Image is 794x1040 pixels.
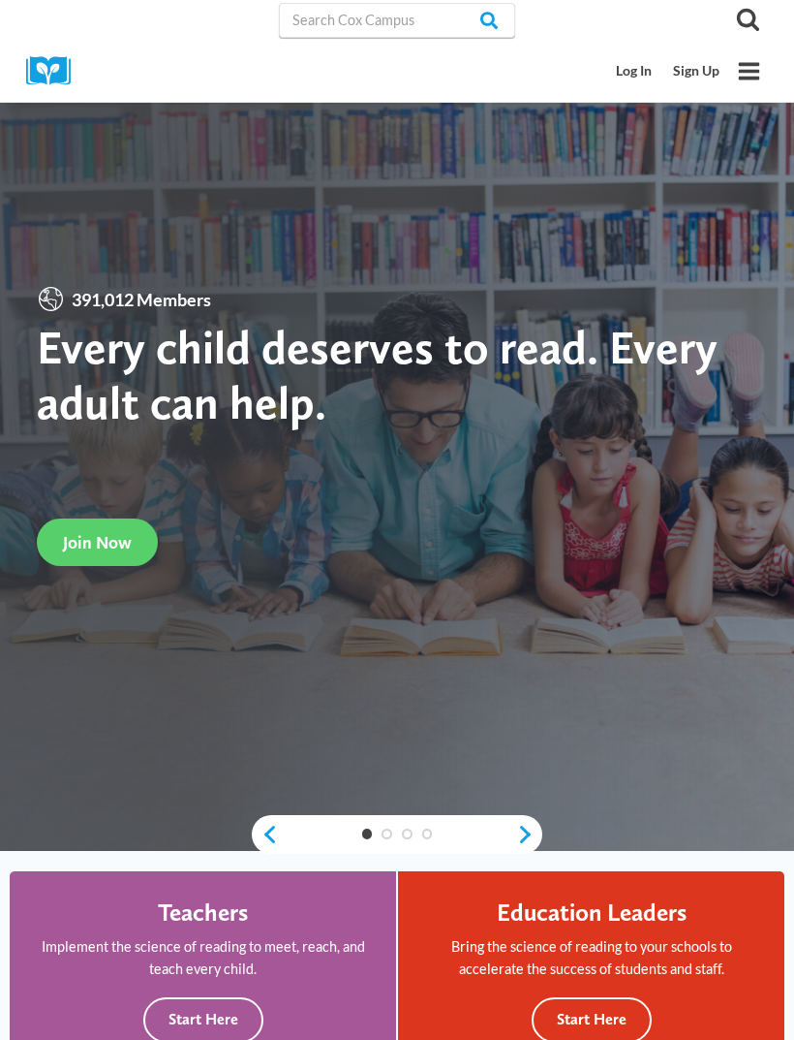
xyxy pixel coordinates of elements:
[662,53,730,89] a: Sign Up
[382,829,392,839] a: 2
[36,935,370,980] p: Implement the science of reading to meet, reach, and teach every child.
[37,319,718,430] strong: Every child deserves to read. Every adult can help.
[422,829,433,839] a: 4
[497,898,687,927] h4: Education Leaders
[65,286,218,314] span: 391,012 Members
[37,519,158,566] a: Join Now
[26,56,84,86] img: Cox Campus
[402,829,412,839] a: 3
[362,829,373,839] a: 1
[424,935,758,980] p: Bring the science of reading to your schools to accelerate the success of students and staff.
[279,3,515,38] input: Search Cox Campus
[252,824,278,845] a: previous
[158,898,248,927] h4: Teachers
[63,532,132,552] span: Join Now
[516,824,542,845] a: next
[730,52,768,90] button: Open menu
[252,815,542,854] div: content slider buttons
[606,53,663,89] a: Log In
[606,53,730,89] nav: Secondary Mobile Navigation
